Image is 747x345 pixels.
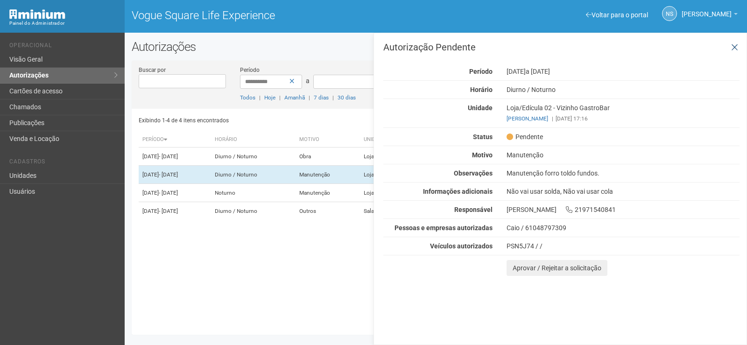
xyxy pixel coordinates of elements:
span: Nicolle Silva [682,1,732,18]
li: Cadastros [9,158,118,168]
td: Obra [296,148,360,166]
button: Aprovar / Rejeitar a solicitação [507,260,607,276]
div: Caio / 61048797309 [507,224,740,232]
span: - [DATE] [159,208,178,214]
span: Pendente [507,133,543,141]
div: [DATE] 17:16 [507,114,740,123]
td: Diurno / Noturno [211,202,296,220]
span: - [DATE] [159,171,178,178]
td: Loja/Edícula 02 [360,166,438,184]
h2: Autorizações [132,40,740,54]
td: [DATE] [139,166,211,184]
div: Painel do Administrador [9,19,118,28]
strong: Informações adicionais [423,188,493,195]
div: [DATE] [500,67,747,76]
td: [DATE] [139,202,211,220]
a: Todos [240,94,255,101]
td: Manutenção [296,184,360,202]
strong: Status [473,133,493,141]
label: Buscar por [139,66,166,74]
strong: Período [469,68,493,75]
span: - [DATE] [159,190,178,196]
strong: Observações [454,169,493,177]
td: [DATE] [139,148,211,166]
span: | [279,94,281,101]
div: PSN5J74 / / [507,242,740,250]
a: NS [662,6,677,21]
a: 7 dias [314,94,329,101]
strong: Horário [470,86,493,93]
a: [PERSON_NAME] [507,115,548,122]
div: Loja/Edícula 02 - Vizinho GastroBar [500,104,747,123]
a: Amanhã [284,94,305,101]
a: Voltar para o portal [586,11,648,19]
strong: Motivo [472,151,493,159]
td: [DATE] [139,184,211,202]
td: Outros [296,202,360,220]
td: Sala/455 [360,202,438,220]
h1: Vogue Square Life Experience [132,9,429,21]
div: Manutenção [500,151,747,159]
strong: Pessoas e empresas autorizadas [395,224,493,232]
div: Manutenção forro toldo fundos. [500,169,747,177]
td: Diurno / Noturno [211,166,296,184]
h3: Autorização Pendente [383,42,740,52]
td: Loja/108 [360,184,438,202]
span: - [DATE] [159,153,178,160]
span: | [332,94,334,101]
a: 30 dias [338,94,356,101]
td: Manutenção [296,166,360,184]
th: Motivo [296,132,360,148]
div: Diurno / Noturno [500,85,747,94]
span: | [309,94,310,101]
label: Período [240,66,260,74]
a: Hoje [264,94,275,101]
span: | [259,94,261,101]
td: Loja/160 [360,148,438,166]
div: Exibindo 1-4 de 4 itens encontrados [139,113,433,127]
th: Horário [211,132,296,148]
span: a [306,77,310,84]
td: Noturno [211,184,296,202]
strong: Unidade [468,104,493,112]
span: a [DATE] [526,68,550,75]
strong: Veículos autorizados [430,242,493,250]
th: Período [139,132,211,148]
div: [PERSON_NAME] 21971540841 [500,205,747,214]
span: | [552,115,553,122]
div: Não vai usar solda, Não vai usar cola [500,187,747,196]
th: Unidade [360,132,438,148]
li: Operacional [9,42,118,52]
td: Diurno / Noturno [211,148,296,166]
strong: Responsável [454,206,493,213]
a: [PERSON_NAME] [682,12,738,19]
img: Minium [9,9,65,19]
